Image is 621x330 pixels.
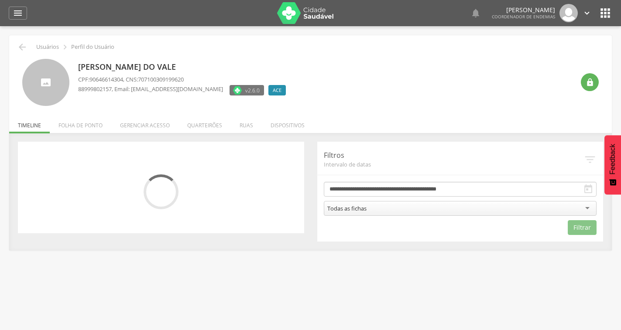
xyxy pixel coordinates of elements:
[36,44,59,51] p: Usuários
[582,4,592,22] a: 
[78,75,290,84] p: CPF: , CNS:
[178,113,231,133] li: Quarteirões
[71,44,114,51] p: Perfil do Usuário
[111,113,178,133] li: Gerenciar acesso
[568,220,597,235] button: Filtrar
[583,184,594,194] i: 
[78,85,112,93] span: 88999802157
[327,204,367,212] div: Todas as fichas
[273,87,281,94] span: ACE
[586,78,594,87] i: 
[138,75,184,83] span: 707100309199620
[60,42,70,52] i: 
[262,113,313,133] li: Dispositivos
[324,150,584,160] p: Filtros
[230,85,264,95] label: Versão do aplicativo
[231,113,262,133] li: Ruas
[13,8,23,18] i: 
[582,8,592,18] i: 
[17,42,27,52] i: Voltar
[78,85,223,93] p: , Email: [EMAIL_ADDRESS][DOMAIN_NAME]
[598,6,612,20] i: 
[245,86,260,95] span: v2.6.0
[609,144,617,174] span: Feedback
[583,153,597,166] i: 
[492,14,555,20] span: Coordenador de Endemias
[470,4,481,22] a: 
[89,75,123,83] span: 90646614304
[9,7,27,20] a: 
[470,8,481,18] i: 
[581,73,599,91] div: Resetar senha
[324,160,584,168] span: Intervalo de datas
[604,135,621,194] button: Feedback - Mostrar pesquisa
[492,7,555,13] p: [PERSON_NAME]
[50,113,111,133] li: Folha de ponto
[78,61,290,73] p: [PERSON_NAME] do Vale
